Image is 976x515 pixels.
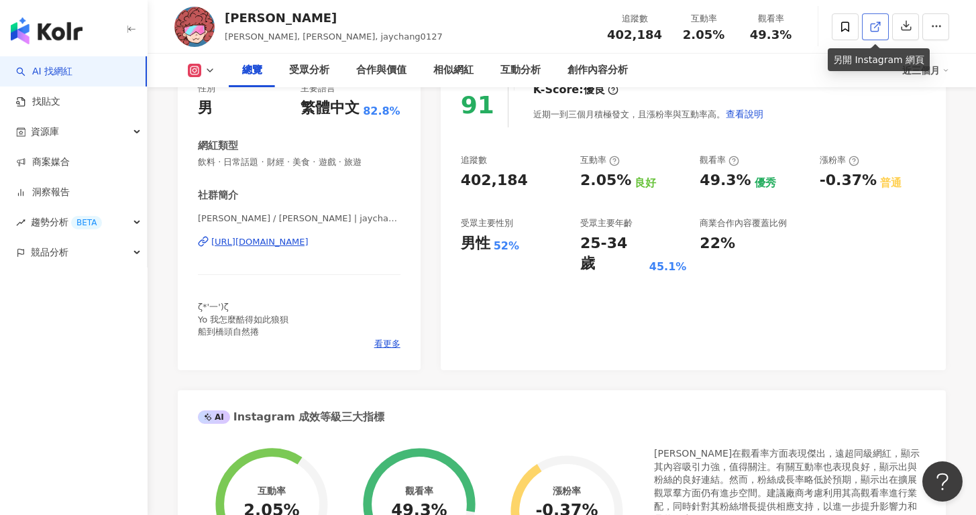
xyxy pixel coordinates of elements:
[301,82,335,95] div: 主要語言
[922,461,963,502] iframe: Help Scout Beacon - Open
[755,176,776,190] div: 優秀
[649,260,687,274] div: 45.1%
[198,188,238,203] div: 社群簡介
[607,12,662,25] div: 追蹤數
[580,154,620,166] div: 互動率
[198,236,400,248] a: [URL][DOMAIN_NAME]
[198,213,400,225] span: [PERSON_NAME] / [PERSON_NAME] | jaychang0127
[700,217,787,229] div: 商業合作內容覆蓋比例
[533,82,618,97] div: K-Score :
[242,62,262,78] div: 總覽
[500,62,541,78] div: 互動分析
[174,7,215,47] img: KOL Avatar
[828,48,930,71] div: 另開 Instagram 網頁
[700,170,751,191] div: 49.3%
[198,410,230,424] div: AI
[461,154,487,166] div: 追蹤數
[301,98,360,119] div: 繁體中文
[635,176,656,190] div: 良好
[580,170,631,191] div: 2.05%
[16,95,60,109] a: 找貼文
[433,62,474,78] div: 相似網紅
[374,338,400,350] span: 看更多
[71,216,102,229] div: BETA
[198,98,213,119] div: 男
[567,62,628,78] div: 創作內容分析
[607,27,662,42] span: 402,184
[289,62,329,78] div: 受眾分析
[211,236,309,248] div: [URL][DOMAIN_NAME]
[198,302,288,336] span: ζ*'一')ζ Yo 我怎麼酷得如此狼狽 船到橋頭自然捲
[725,101,764,127] button: 查看說明
[533,101,764,127] div: 近期一到三個月積極發文，且漲粉率與互動率高。
[363,104,400,119] span: 82.8%
[700,154,739,166] div: 觀看率
[584,82,605,97] div: 優良
[494,239,519,253] div: 52%
[683,28,724,42] span: 2.05%
[750,28,792,42] span: 49.3%
[356,62,406,78] div: 合作與價值
[820,154,859,166] div: 漲粉率
[198,139,238,153] div: 網紅類型
[580,233,646,275] div: 25-34 歲
[745,12,796,25] div: 觀看率
[11,17,83,44] img: logo
[225,32,443,42] span: [PERSON_NAME], [PERSON_NAME], jaychang0127
[880,176,902,190] div: 普通
[198,410,384,424] div: Instagram 成效等級三大指標
[16,218,25,227] span: rise
[700,233,735,254] div: 22%
[461,170,528,191] div: 402,184
[16,65,72,78] a: searchAI 找網紅
[678,12,729,25] div: 互動率
[405,485,433,496] div: 觀看率
[580,217,633,229] div: 受眾主要年齡
[553,485,581,496] div: 漲粉率
[31,237,68,268] span: 競品分析
[198,156,400,168] span: 飲料 · 日常話題 · 財經 · 美食 · 遊戲 · 旅遊
[820,170,877,191] div: -0.37%
[461,91,494,119] div: 91
[461,217,513,229] div: 受眾主要性別
[16,186,70,199] a: 洞察報告
[31,117,59,147] span: 資源庫
[461,233,490,254] div: 男性
[198,82,215,95] div: 性別
[31,207,102,237] span: 趨勢分析
[225,9,443,26] div: [PERSON_NAME]
[726,109,763,119] span: 查看說明
[16,156,70,169] a: 商案媒合
[258,485,286,496] div: 互動率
